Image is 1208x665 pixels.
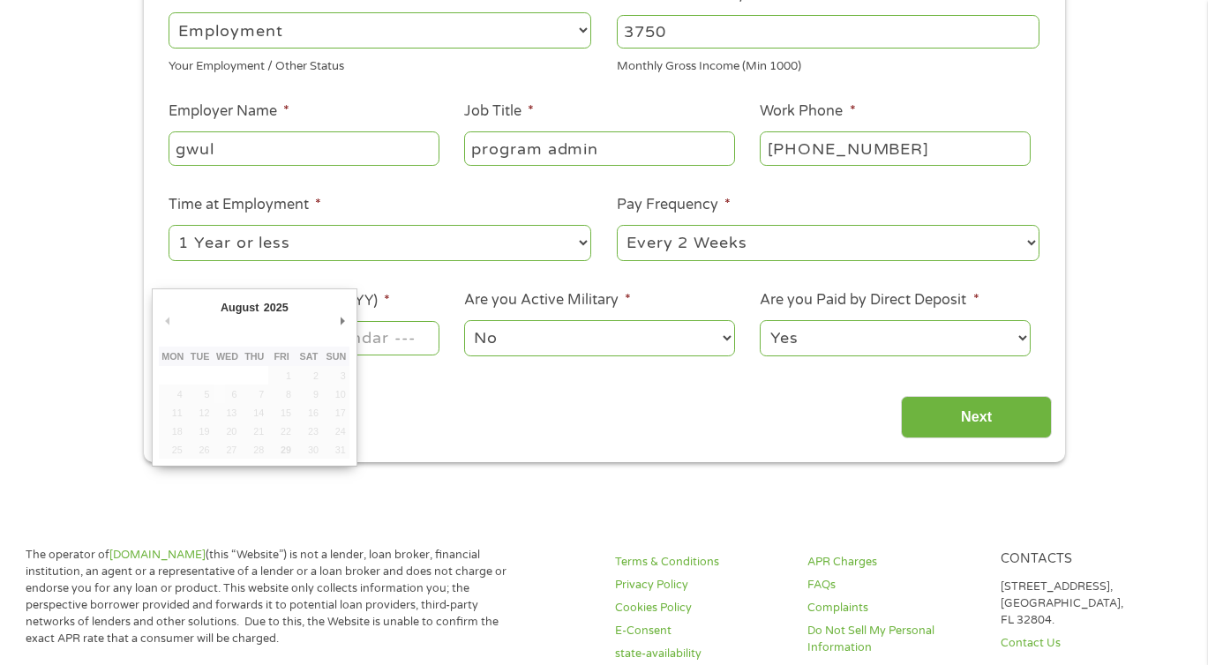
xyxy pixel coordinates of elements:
abbr: Tuesday [191,351,210,362]
input: Walmart [169,131,439,165]
a: Terms & Conditions [615,554,786,571]
label: Are you Active Military [464,291,631,310]
button: Previous Month [159,309,175,332]
a: E-Consent [615,623,786,639]
abbr: Friday [274,351,289,362]
input: Cashier [464,131,734,165]
a: Complaints [807,600,979,616]
label: Are you Paid by Direct Deposit [760,291,979,310]
label: Pay Frequency [617,196,731,214]
abbr: Thursday [244,351,264,362]
abbr: Saturday [300,351,319,362]
input: 1800 [617,15,1039,49]
abbr: Monday [161,351,184,362]
input: Next [901,396,1052,439]
a: Cookies Policy [615,600,786,616]
div: August [218,295,261,319]
a: FAQs [807,577,979,594]
abbr: Sunday [326,351,346,362]
div: Monthly Gross Income (Min 1000) [617,52,1039,76]
label: Employer Name [169,102,289,121]
a: [DOMAIN_NAME] [109,548,206,562]
h4: Contacts [1001,551,1172,568]
a: Privacy Policy [615,577,786,594]
button: Next Month [334,309,349,332]
div: 2025 [261,295,290,319]
label: Job Title [464,102,534,121]
div: Your Employment / Other Status [169,52,591,76]
label: Time at Employment [169,196,321,214]
a: APR Charges [807,554,979,571]
p: [STREET_ADDRESS], [GEOGRAPHIC_DATA], FL 32804. [1001,579,1172,629]
a: Contact Us [1001,635,1172,652]
abbr: Wednesday [216,351,238,362]
label: Work Phone [760,102,855,121]
input: (231) 754-4010 [760,131,1030,165]
a: Do Not Sell My Personal Information [807,623,979,656]
p: The operator of (this “Website”) is not a lender, loan broker, financial institution, an agent or... [26,547,525,646]
a: state-availability [615,646,786,662]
